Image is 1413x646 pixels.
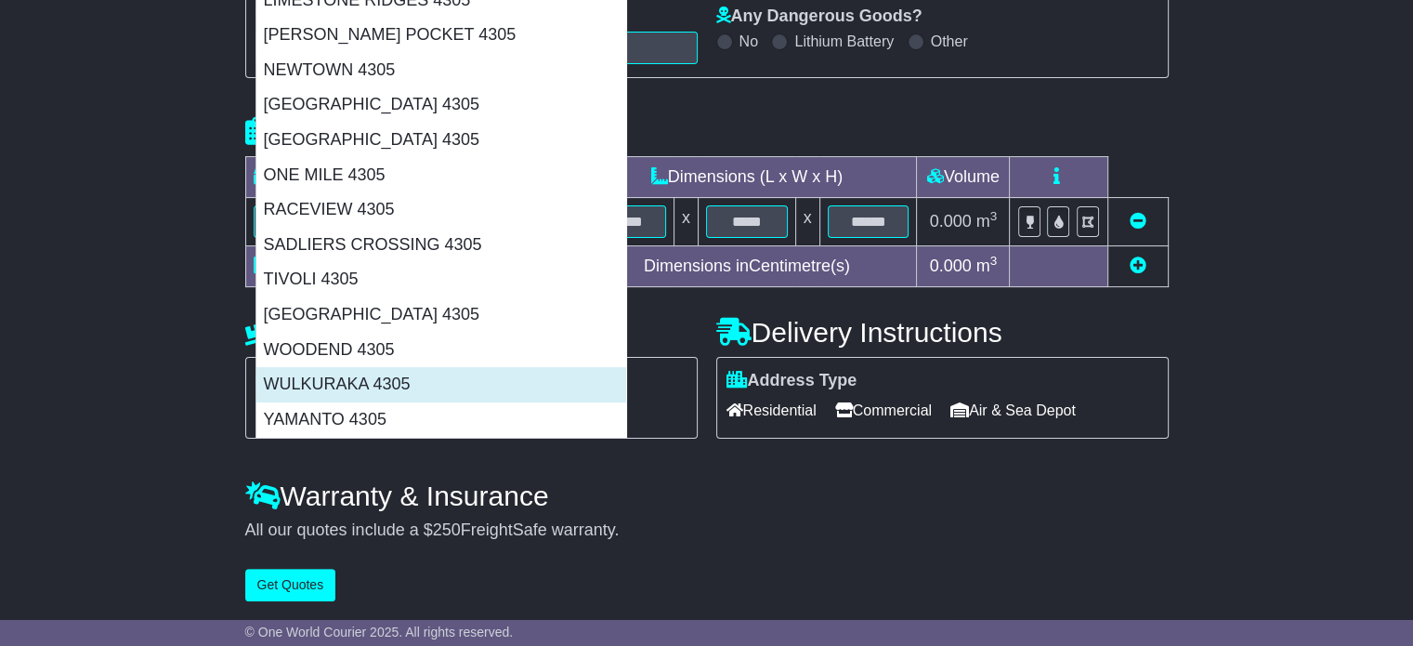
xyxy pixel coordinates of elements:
div: RACEVIEW 4305 [256,192,626,228]
div: NEWTOWN 4305 [256,53,626,88]
div: TIVOLI 4305 [256,262,626,297]
label: Lithium Battery [794,33,894,50]
td: Dimensions (L x W x H) [577,157,917,198]
button: Get Quotes [245,569,336,601]
div: ONE MILE 4305 [256,158,626,193]
a: Add new item [1130,257,1146,275]
div: [PERSON_NAME] POCKET 4305 [256,18,626,53]
div: [GEOGRAPHIC_DATA] 4305 [256,87,626,123]
td: x [795,198,819,246]
span: m [976,257,998,275]
div: [GEOGRAPHIC_DATA] 4305 [256,297,626,333]
span: 250 [433,521,461,539]
div: WOODEND 4305 [256,333,626,368]
span: © One World Courier 2025. All rights reserved. [245,625,514,639]
span: 0.000 [930,257,972,275]
label: Address Type [726,371,857,391]
h4: Delivery Instructions [716,317,1169,348]
span: Air & Sea Depot [950,396,1076,425]
td: Type [245,157,400,198]
h4: Pickup Instructions [245,317,698,348]
div: WULKURAKA 4305 [256,367,626,402]
td: x [674,198,698,246]
div: [GEOGRAPHIC_DATA] 4305 [256,123,626,158]
span: Residential [726,396,817,425]
div: YAMANTO 4305 [256,402,626,438]
td: Total [245,246,400,287]
sup: 3 [990,209,998,223]
label: Any Dangerous Goods? [716,7,922,27]
label: No [739,33,758,50]
div: All our quotes include a $ FreightSafe warranty. [245,521,1169,541]
div: SADLIERS CROSSING 4305 [256,228,626,263]
td: Volume [917,157,1010,198]
span: m [976,212,998,231]
span: 0.000 [930,212,972,231]
span: Commercial [835,396,932,425]
h4: Warranty & Insurance [245,481,1169,511]
td: Dimensions in Centimetre(s) [577,246,917,287]
label: Other [931,33,968,50]
a: Remove this item [1130,212,1146,231]
h4: Package details | [245,116,478,147]
sup: 3 [990,254,998,268]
